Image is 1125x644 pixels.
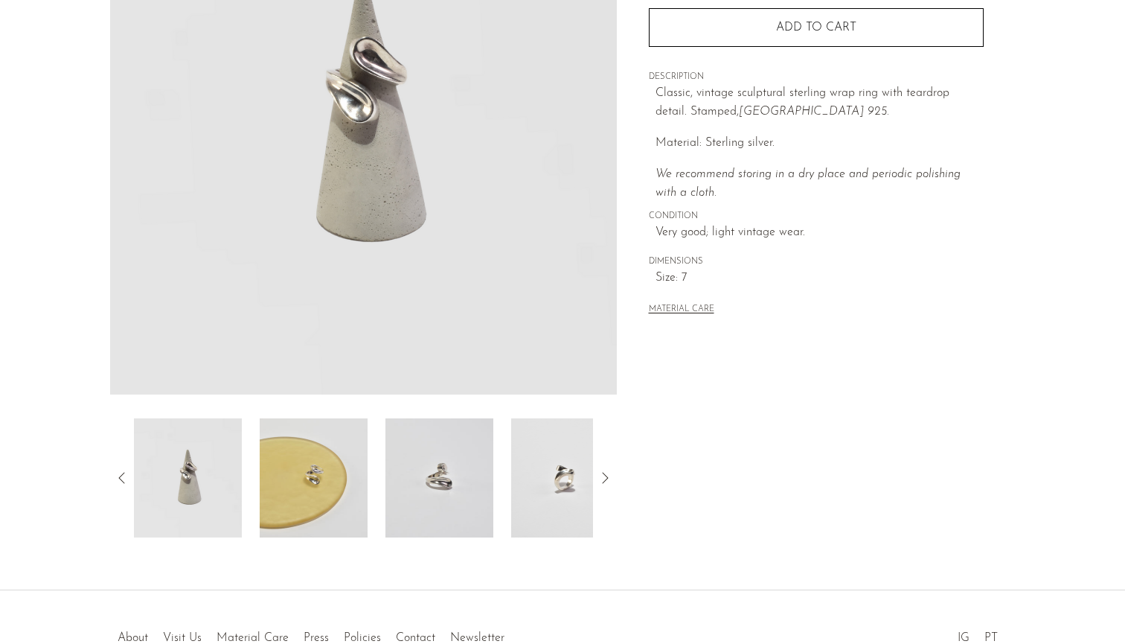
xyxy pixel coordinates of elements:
[656,168,961,200] i: We recommend storing in a dry place and periodic polishing with a cloth.
[134,418,242,538] img: Sterling Wrap Ring
[396,632,435,644] a: Contact
[656,269,984,288] span: Size: 7
[163,632,202,644] a: Visit Us
[656,223,984,243] span: Very good; light vintage wear.
[304,632,329,644] a: Press
[649,71,984,84] span: DESCRIPTION
[649,305,714,316] button: MATERIAL CARE
[118,632,148,644] a: About
[739,106,889,118] em: [GEOGRAPHIC_DATA] 925.
[511,418,619,538] img: Sterling Wrap Ring
[958,632,969,644] a: IG
[649,210,984,223] span: CONDITION
[656,134,984,153] p: Material: Sterling silver.
[776,22,856,34] span: Add to cart
[649,255,984,269] span: DIMENSIONS
[656,84,984,122] p: Classic, vintage sculptural sterling wrap ring with teardrop detail. Stamped,
[217,632,289,644] a: Material Care
[649,8,984,47] button: Add to cart
[385,418,493,538] img: Sterling Wrap Ring
[344,632,381,644] a: Policies
[260,418,368,538] img: Sterling Wrap Ring
[984,632,998,644] a: PT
